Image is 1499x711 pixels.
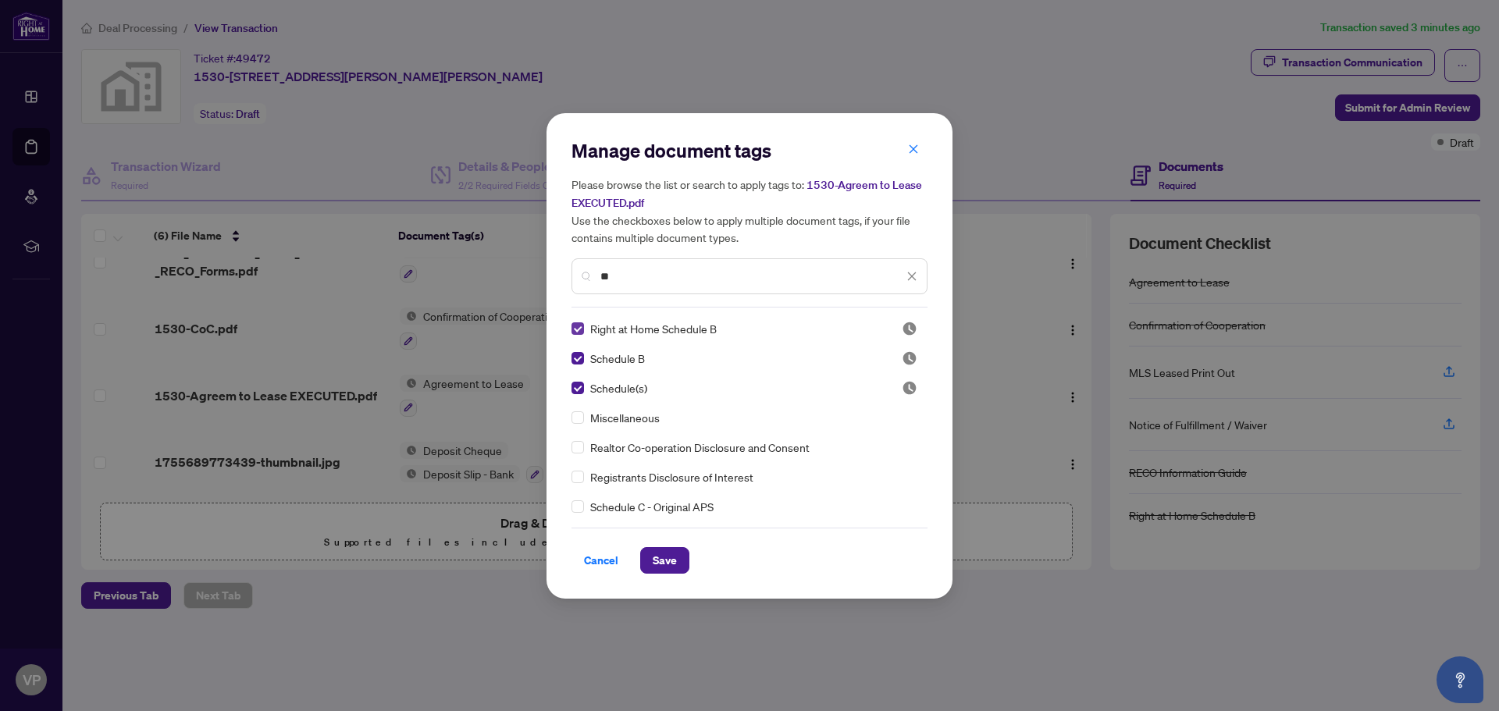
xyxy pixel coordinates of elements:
[571,178,922,210] span: 1530-Agreem to Lease EXECUTED.pdf
[902,350,917,366] span: Pending Review
[590,350,645,367] span: Schedule B
[1437,656,1483,703] button: Open asap
[584,548,618,573] span: Cancel
[590,379,647,396] span: Schedule(s)
[571,547,631,574] button: Cancel
[571,138,928,163] h2: Manage document tags
[590,409,660,426] span: Miscellaneous
[908,144,919,155] span: close
[906,271,917,282] span: close
[590,439,810,456] span: Realtor Co-operation Disclosure and Consent
[902,321,917,336] img: status
[902,380,917,396] span: Pending Review
[590,320,717,337] span: Right at Home Schedule B
[653,548,677,573] span: Save
[640,547,689,574] button: Save
[590,468,753,485] span: Registrants Disclosure of Interest
[902,380,917,396] img: status
[590,498,714,515] span: Schedule C - Original APS
[902,350,917,366] img: status
[571,176,928,246] h5: Please browse the list or search to apply tags to: Use the checkboxes below to apply multiple doc...
[902,321,917,336] span: Pending Review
